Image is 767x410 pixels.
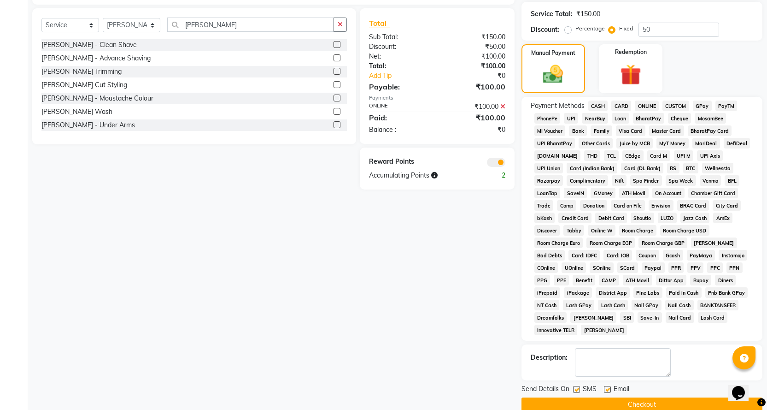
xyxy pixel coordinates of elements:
[369,18,390,28] span: Total
[534,275,550,285] span: PPG
[615,48,647,56] label: Redemption
[537,63,569,86] img: _cash.svg
[725,175,739,186] span: BFL
[680,213,710,223] span: Jazz Cash
[437,52,512,61] div: ₹100.00
[633,287,662,298] span: Pine Labs
[683,163,698,173] span: BTC
[632,300,662,310] span: Nail GPay
[573,275,595,285] span: Benefit
[531,25,559,35] div: Discount:
[450,71,512,81] div: ₹0
[702,163,734,173] span: Wellnessta
[619,24,633,33] label: Fixed
[575,24,605,33] label: Percentage
[726,262,743,273] span: PPN
[534,300,560,310] span: NT Cash
[362,171,474,180] div: Accumulating Points
[362,61,437,71] div: Total:
[567,175,608,186] span: Complimentary
[599,275,619,285] span: CAMP
[590,262,614,273] span: SOnline
[534,113,561,124] span: PhonePe
[598,300,628,310] span: Lash Cash
[688,188,738,198] span: Chamber Gift Card
[677,200,709,211] span: BRAC Card
[581,325,627,335] span: [PERSON_NAME]
[691,238,737,248] span: [PERSON_NAME]
[623,275,652,285] span: ATH Movil
[531,49,575,57] label: Manual Payment
[719,250,747,261] span: Instamojo
[582,113,608,124] span: NearBuy
[563,225,584,236] span: Tabby
[437,81,512,92] div: ₹100.00
[663,250,683,261] span: Gcash
[437,102,512,112] div: ₹100.00
[652,188,685,198] span: On Account
[41,94,153,103] div: [PERSON_NAME] - Moustache Colour
[534,262,558,273] span: COnline
[616,125,645,136] span: Visa Card
[619,225,656,236] span: Room Charge
[41,80,127,90] div: [PERSON_NAME] Cut Styling
[687,262,703,273] span: PPV
[631,213,654,223] span: Shoutlo
[583,384,597,396] span: SMS
[595,213,627,223] span: Debit Card
[534,250,565,261] span: Bad Debts
[713,200,741,211] span: City Card
[534,200,554,211] span: Trade
[362,42,437,52] div: Discount:
[534,188,561,198] span: LoanTap
[687,250,715,261] span: PayMaya
[630,175,662,186] span: Spa Finder
[437,125,512,135] div: ₹0
[579,138,613,149] span: Other Cards
[614,62,648,88] img: _gift.svg
[362,112,437,123] div: Paid:
[521,384,569,396] span: Send Details On
[562,262,586,273] span: UOnline
[656,138,689,149] span: MyT Money
[362,81,437,92] div: Payable:
[474,171,512,180] div: 2
[437,61,512,71] div: ₹100.00
[666,287,702,298] span: Paid in Cash
[620,312,634,323] span: SBI
[638,238,687,248] span: Room Charge GBP
[584,150,600,161] span: THD
[596,287,630,298] span: District App
[362,71,450,81] a: Add Tip
[697,150,723,161] span: UPI Axis
[688,125,732,136] span: BharatPay Card
[534,213,555,223] span: bKash
[649,200,673,211] span: Envision
[666,312,694,323] span: Nail Card
[554,275,569,285] span: PPE
[621,163,663,173] span: Card (DL Bank)
[586,238,635,248] span: Room Charge EGP
[534,163,563,173] span: UPI Union
[603,250,632,261] span: Card: IOB
[636,250,659,261] span: Coupon
[713,213,732,223] span: AmEx
[674,150,694,161] span: UPI M
[705,287,748,298] span: Pnb Bank GPay
[362,157,437,167] div: Reward Points
[563,300,594,310] span: Lash GPay
[558,213,591,223] span: Credit Card
[715,275,736,285] span: Diners
[534,138,575,149] span: UPI BharatPay
[570,312,616,323] span: [PERSON_NAME]
[437,32,512,42] div: ₹150.00
[638,312,662,323] span: Save-In
[531,101,585,111] span: Payment Methods
[611,101,631,111] span: CARD
[647,150,670,161] span: Card M
[167,18,334,32] input: Search or Scan
[697,300,739,310] span: BANKTANSFER
[633,113,664,124] span: BharatPay
[362,102,437,112] div: ONLINE
[614,384,629,396] span: Email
